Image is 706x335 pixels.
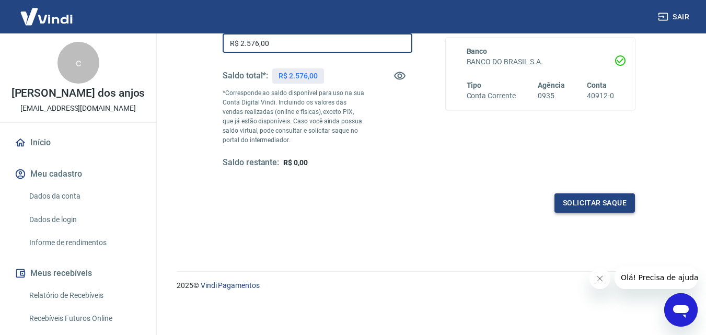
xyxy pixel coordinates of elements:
h6: BANCO DO BRASIL S.A. [467,56,615,67]
button: Meu cadastro [13,163,144,186]
a: Relatório de Recebíveis [25,285,144,306]
h6: Conta Corrente [467,90,516,101]
iframe: Mensagem da empresa [615,266,698,289]
iframe: Fechar mensagem [589,268,610,289]
a: Informe de rendimentos [25,232,144,253]
h5: Saldo restante: [223,157,279,168]
h5: Saldo total*: [223,71,268,81]
div: c [57,42,99,84]
a: Dados da conta [25,186,144,207]
button: Meus recebíveis [13,262,144,285]
h6: 40912-0 [587,90,614,101]
span: Banco [467,47,488,55]
span: R$ 0,00 [283,158,308,167]
a: Vindi Pagamentos [201,281,260,290]
p: [PERSON_NAME] dos anjos [11,88,145,99]
span: Tipo [467,81,482,89]
iframe: Botão para abrir a janela de mensagens [664,293,698,327]
button: Solicitar saque [554,193,635,213]
p: *Corresponde ao saldo disponível para uso na sua Conta Digital Vindi. Incluindo os valores das ve... [223,88,365,145]
h6: 0935 [538,90,565,101]
a: Dados de login [25,209,144,230]
img: Vindi [13,1,80,32]
span: Conta [587,81,607,89]
a: Recebíveis Futuros Online [25,308,144,329]
span: Agência [538,81,565,89]
button: Sair [656,7,693,27]
a: Início [13,131,144,154]
p: [EMAIL_ADDRESS][DOMAIN_NAME] [20,103,136,114]
span: Olá! Precisa de ajuda? [6,7,88,16]
p: R$ 2.576,00 [279,71,317,82]
p: 2025 © [177,280,681,291]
